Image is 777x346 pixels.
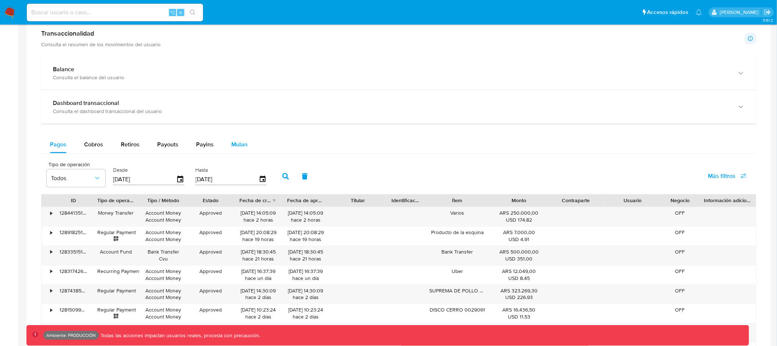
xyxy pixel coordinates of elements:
button: search-icon [185,7,200,18]
a: Salir [764,8,771,16]
span: s [180,9,182,16]
span: ⌥ [170,9,175,16]
input: Buscar usuario o caso... [27,8,203,17]
span: 3.161.2 [763,17,773,23]
p: diego.assum@mercadolibre.com [720,9,761,16]
p: Todas las acciones impactan usuarios reales, proceda con precaución. [99,332,260,339]
span: Accesos rápidos [647,8,689,16]
p: Ambiente: PRODUCCIÓN [46,334,96,337]
a: Notificaciones [696,9,702,15]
